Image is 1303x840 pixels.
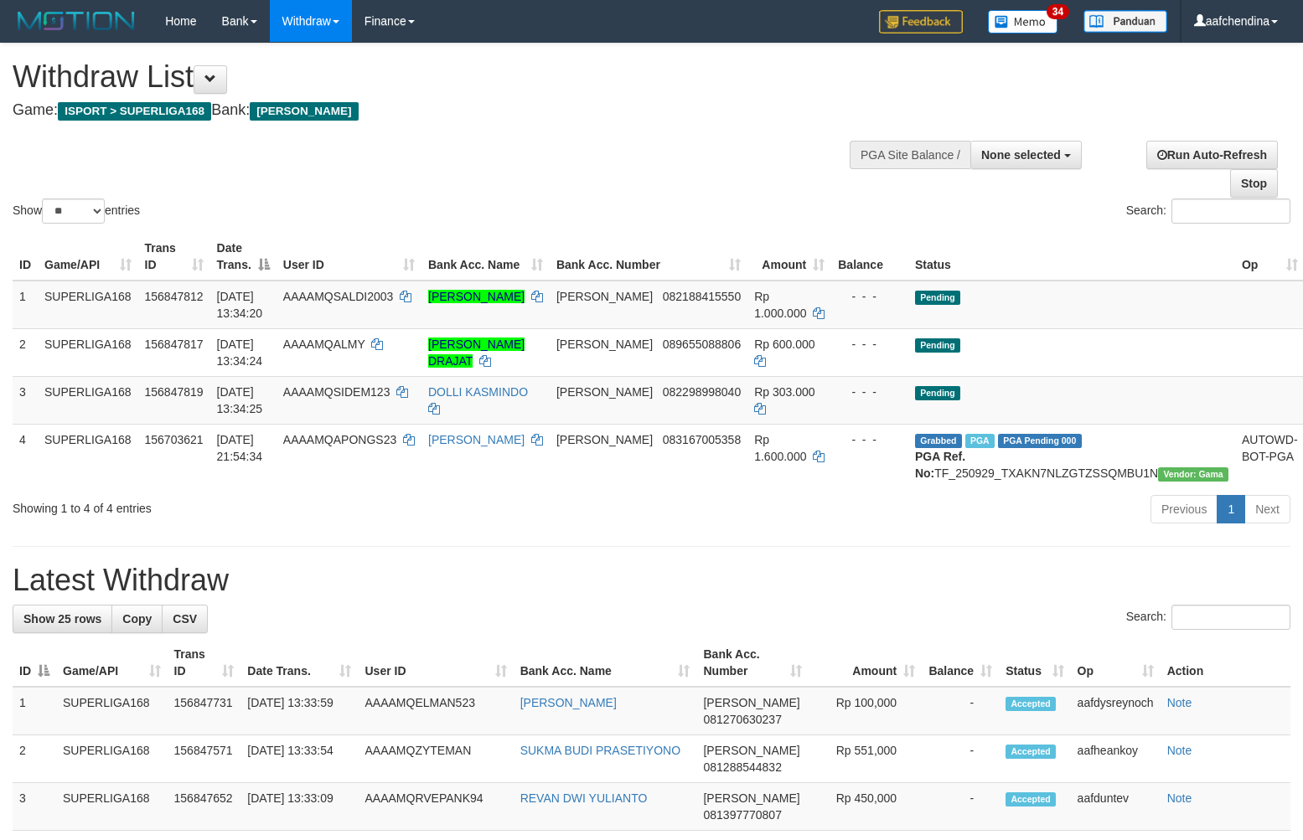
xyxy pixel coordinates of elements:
[520,744,680,757] a: SUKMA BUDI PRASETIYONO
[1171,198,1290,224] input: Search:
[879,10,963,33] img: Feedback.jpg
[922,735,999,783] td: -
[1006,697,1056,711] span: Accepted
[696,639,809,687] th: Bank Acc. Number: activate to sort column ascending
[138,233,210,281] th: Trans ID: activate to sort column ascending
[965,434,995,448] span: Marked by aafchhiseyha
[663,338,741,351] span: Copy 089655088806 to clipboard
[210,233,277,281] th: Date Trans.: activate to sort column descending
[428,290,525,303] a: [PERSON_NAME]
[428,385,528,399] a: DOLLI KASMINDO
[13,328,38,376] td: 2
[358,639,513,687] th: User ID: activate to sort column ascending
[556,338,653,351] span: [PERSON_NAME]
[838,288,902,305] div: - - -
[162,605,208,633] a: CSV
[56,783,168,831] td: SUPERLIGA168
[277,233,421,281] th: User ID: activate to sort column ascending
[520,696,617,709] a: [PERSON_NAME]
[56,735,168,783] td: SUPERLIGA168
[240,639,358,687] th: Date Trans.: activate to sort column ascending
[428,433,525,446] a: [PERSON_NAME]
[217,338,263,368] span: [DATE] 13:34:24
[56,639,168,687] th: Game/API: activate to sort column ascending
[703,696,799,709] span: [PERSON_NAME]
[13,783,56,831] td: 3
[663,433,741,446] span: Copy 083167005358 to clipboard
[988,10,1058,33] img: Button%20Memo.svg
[556,385,653,399] span: [PERSON_NAME]
[915,338,960,353] span: Pending
[1167,696,1192,709] a: Note
[1217,495,1245,523] a: 1
[13,281,38,329] td: 1
[809,687,922,735] td: Rp 100,000
[663,385,741,399] span: Copy 082298998040 to clipboard
[122,612,152,626] span: Copy
[1126,198,1290,224] label: Search:
[13,376,38,424] td: 3
[145,433,204,446] span: 156703621
[1071,735,1161,783] td: aafheankoy
[1244,495,1290,523] a: Next
[754,338,814,351] span: Rp 600.000
[831,233,908,281] th: Balance
[999,639,1070,687] th: Status: activate to sort column ascending
[1167,791,1192,805] a: Note
[970,141,1082,169] button: None selected
[13,639,56,687] th: ID: activate to sort column descending
[58,102,211,121] span: ISPORT > SUPERLIGA168
[13,564,1290,597] h1: Latest Withdraw
[283,385,390,399] span: AAAAMQSIDEM123
[1171,605,1290,630] input: Search:
[283,338,365,351] span: AAAAMQALMY
[38,328,138,376] td: SUPERLIGA168
[703,744,799,757] span: [PERSON_NAME]
[111,605,163,633] a: Copy
[38,281,138,329] td: SUPERLIGA168
[145,338,204,351] span: 156847817
[915,450,965,480] b: PGA Ref. No:
[168,735,241,783] td: 156847571
[38,424,138,488] td: SUPERLIGA168
[908,424,1235,488] td: TF_250929_TXAKN7NLZGTZSSQMBU1N
[13,102,852,119] h4: Game: Bank:
[13,424,38,488] td: 4
[703,760,781,774] span: Copy 081288544832 to clipboard
[915,386,960,400] span: Pending
[703,808,781,822] span: Copy 081397770807 to clipboard
[520,791,648,805] a: REVAN DWI YULIANTO
[145,385,204,399] span: 156847819
[168,783,241,831] td: 156847652
[663,290,741,303] span: Copy 082188415550 to clipboard
[1126,605,1290,630] label: Search:
[168,687,241,735] td: 156847731
[38,376,138,424] td: SUPERLIGA168
[850,141,970,169] div: PGA Site Balance /
[283,290,394,303] span: AAAAMQSALDI2003
[421,233,550,281] th: Bank Acc. Name: activate to sort column ascending
[217,290,263,320] span: [DATE] 13:34:20
[56,687,168,735] td: SUPERLIGA168
[908,233,1235,281] th: Status
[23,612,101,626] span: Show 25 rows
[13,233,38,281] th: ID
[1230,169,1278,198] a: Stop
[838,431,902,448] div: - - -
[1083,10,1167,33] img: panduan.png
[1071,783,1161,831] td: aafduntev
[1167,744,1192,757] a: Note
[1006,745,1056,759] span: Accepted
[754,433,806,463] span: Rp 1.600.000
[240,687,358,735] td: [DATE] 13:33:59
[703,791,799,805] span: [PERSON_NAME]
[13,735,56,783] td: 2
[283,433,396,446] span: AAAAMQAPONGS23
[13,493,530,517] div: Showing 1 to 4 of 4 entries
[1006,792,1056,807] span: Accepted
[550,233,747,281] th: Bank Acc. Number: activate to sort column ascending
[809,783,922,831] td: Rp 450,000
[428,338,525,368] a: [PERSON_NAME] DRAJAT
[981,148,1061,162] span: None selected
[1158,467,1228,482] span: Vendor URL: https://trx31.1velocity.biz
